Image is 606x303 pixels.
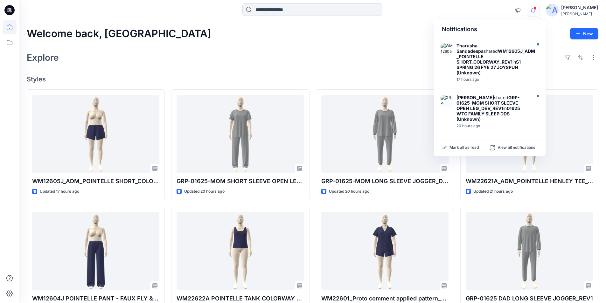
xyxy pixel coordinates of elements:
h4: Styles [27,75,598,83]
p: Mark all as read [449,145,479,151]
strong: Tharusha Sandadeepa [456,43,484,54]
div: Notifications [434,20,546,39]
a: WM12604J POINTELLE PANT - FAUX FLY & BUTTONS + PICOT_COLORWAY _REV1 [32,212,159,291]
a: WM22601_Proto comment applied pattern_REV4 [321,212,449,291]
p: WM22601_Proto comment applied pattern_REV4 [321,294,449,303]
strong: [PERSON_NAME] [456,95,494,100]
div: shared in [456,43,535,75]
img: avatar [546,4,559,17]
strong: 01625 WTC FAMILY SLEEP DDS (Unknown) [456,106,520,122]
div: [PERSON_NAME] [561,11,598,16]
p: WM22622A POINTELLE TANK COLORWAY REV [177,294,304,303]
p: GRP-01625-MOM LONG SLEEVE JOGGER_DEV_REV1 [321,177,449,186]
a: WM12605J_ADM_POINTELLE SHORT_COLORWAY_REV4 [32,95,159,173]
a: WM22622A POINTELLE TANK COLORWAY REV [177,212,304,291]
div: shared in [456,95,530,122]
p: Updated 17 hours ago [40,188,79,195]
p: Updated 21 hours ago [473,188,513,195]
a: GRP-01625-MOM LONG SLEEVE JOGGER_DEV_REV1 [321,95,449,173]
p: Updated 20 hours ago [329,188,369,195]
p: WM12604J POINTELLE PANT - FAUX FLY & BUTTONS + PICOT_COLORWAY _REV1 [32,294,159,303]
h2: Explore [27,52,59,63]
p: Updated 20 hours ago [184,188,225,195]
p: GRP-01625-MOM SHORT SLEEVE OPEN LEG_DEV_REV1 [177,177,304,186]
a: GRP-01625-MOM SHORT SLEEVE OPEN LEG_DEV_REV1 [177,95,304,173]
strong: GRP-01625-MOM SHORT SLEEVE OPEN LEG_DEV_REV1 [456,95,520,111]
p: WM12605J_ADM_POINTELLE SHORT_COLORWAY_REV4 [32,177,159,186]
h2: Welcome back, [GEOGRAPHIC_DATA] [27,28,211,40]
img: WM12605J_ADM_POINTELLE SHORT_COLORWAY_REV1 [441,43,453,56]
div: Friday, September 05, 2025 05:34 [456,124,530,128]
p: GRP-01625 DAD LONG SLEEVE JOGGER_REV1 [466,294,593,303]
strong: S1 SPRING 26 FYE 27 JOYSPUN (Unknown) [456,59,521,75]
button: New [570,28,598,39]
img: GRP-01625-MOM SHORT SLEEVE OPEN LEG_DEV_REV1 [441,95,453,107]
div: [PERSON_NAME] [561,4,598,11]
p: WM22621A_ADM_POINTELLE HENLEY TEE_COLORWAY_REV3 [466,177,593,186]
div: Friday, September 05, 2025 08:23 [456,77,535,82]
a: GRP-01625 DAD LONG SLEEVE JOGGER_REV1 [466,212,593,291]
strong: WM12605J_ADM_POINTELLE SHORT_COLORWAY_REV1 [456,48,535,65]
p: View all notifications [498,145,535,151]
